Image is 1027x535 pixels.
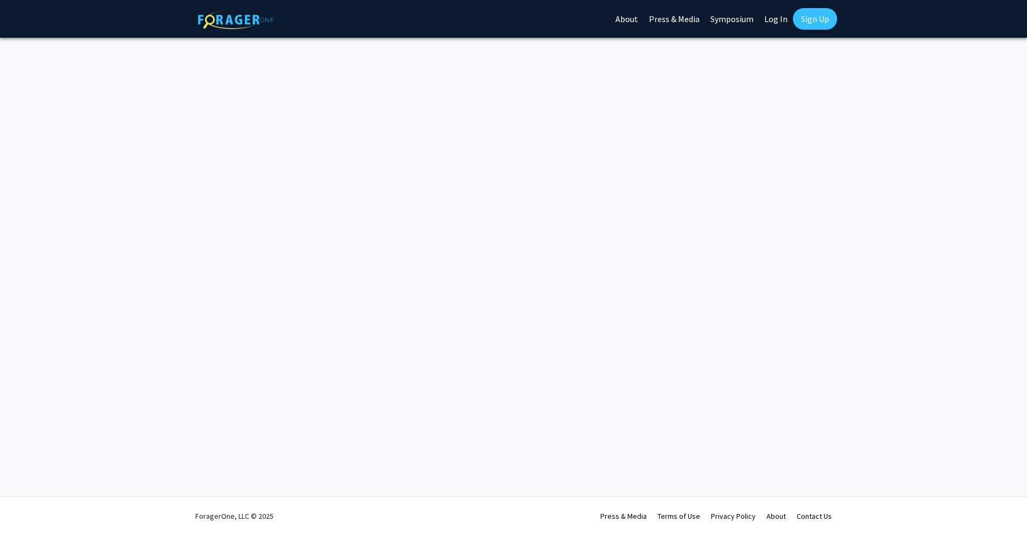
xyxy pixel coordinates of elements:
[711,511,756,521] a: Privacy Policy
[658,511,700,521] a: Terms of Use
[600,511,647,521] a: Press & Media
[797,511,832,521] a: Contact Us
[198,10,273,29] img: ForagerOne Logo
[793,8,837,30] a: Sign Up
[195,497,273,535] div: ForagerOne, LLC © 2025
[766,511,786,521] a: About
